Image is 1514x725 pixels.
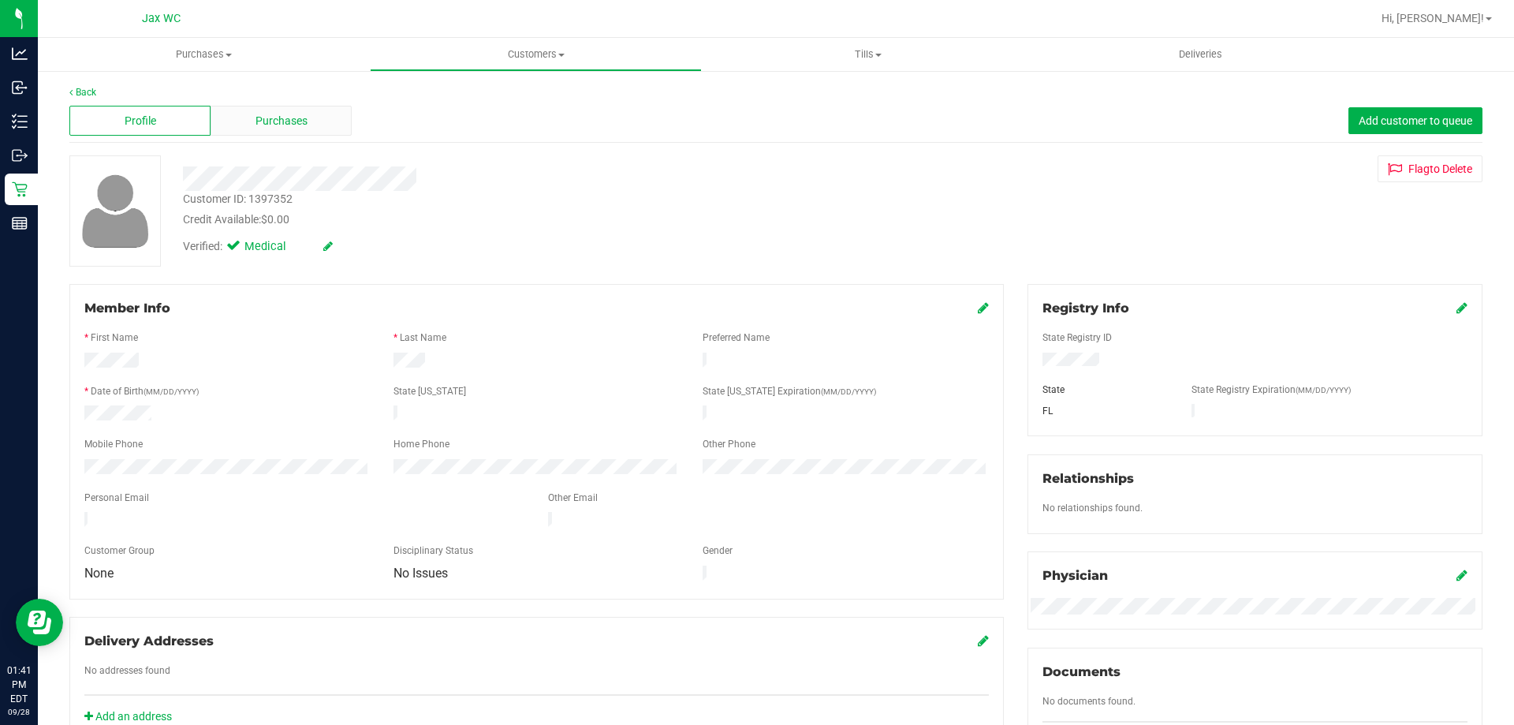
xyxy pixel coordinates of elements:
label: Date of Birth [91,384,199,398]
span: Delivery Addresses [84,633,214,648]
span: Physician [1042,568,1108,583]
span: Jax WC [142,12,181,25]
div: Credit Available: [183,211,878,228]
label: Preferred Name [703,331,770,345]
span: Profile [125,113,156,129]
label: Customer Group [84,544,155,558]
inline-svg: Retail [12,181,28,197]
span: Registry Info [1042,301,1129,316]
div: Verified: [183,238,333,256]
span: Member Info [84,301,170,316]
label: Mobile Phone [84,437,143,451]
inline-svg: Outbound [12,148,28,163]
label: State [US_STATE] [393,384,466,398]
inline-svg: Inbound [12,80,28,95]
span: Medical [244,238,308,256]
span: Purchases [255,113,308,129]
span: Deliveries [1158,47,1244,62]
button: Add customer to queue [1348,107,1482,134]
span: No Issues [393,566,448,581]
label: State [US_STATE] Expiration [703,384,876,398]
label: State Registry ID [1042,331,1112,345]
span: $0.00 [261,213,289,226]
a: Add an address [84,710,172,723]
inline-svg: Analytics [12,46,28,62]
label: No addresses found [84,663,170,678]
span: No documents found. [1042,696,1135,707]
span: Hi, [PERSON_NAME]! [1382,12,1484,24]
span: Customers [371,47,701,62]
label: Disciplinary Status [393,544,473,558]
span: Relationships [1042,471,1134,486]
label: Gender [703,544,733,558]
label: Last Name [400,331,446,345]
div: State [1031,383,1180,397]
span: Add customer to queue [1359,114,1472,127]
iframe: Resource center [16,599,63,646]
p: 09/28 [7,706,31,718]
span: (MM/DD/YYYY) [821,387,876,396]
span: (MM/DD/YYYY) [144,387,199,396]
label: Home Phone [393,437,449,451]
label: Personal Email [84,491,149,505]
span: None [84,566,114,581]
inline-svg: Inventory [12,114,28,129]
div: Customer ID: 1397352 [183,191,293,207]
button: Flagto Delete [1378,155,1482,182]
p: 01:41 PM EDT [7,663,31,706]
span: Purchases [38,47,370,62]
label: State Registry Expiration [1191,383,1351,397]
img: user-icon.png [74,170,157,252]
div: FL [1031,404,1180,418]
span: Documents [1042,664,1121,679]
a: Purchases [38,38,370,71]
label: Other Email [548,491,598,505]
span: (MM/DD/YYYY) [1296,386,1351,394]
inline-svg: Reports [12,215,28,231]
label: No relationships found. [1042,501,1143,515]
a: Back [69,87,96,98]
a: Customers [370,38,702,71]
span: Tills [703,47,1033,62]
a: Deliveries [1035,38,1367,71]
label: First Name [91,331,138,345]
label: Other Phone [703,437,755,451]
a: Tills [702,38,1034,71]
